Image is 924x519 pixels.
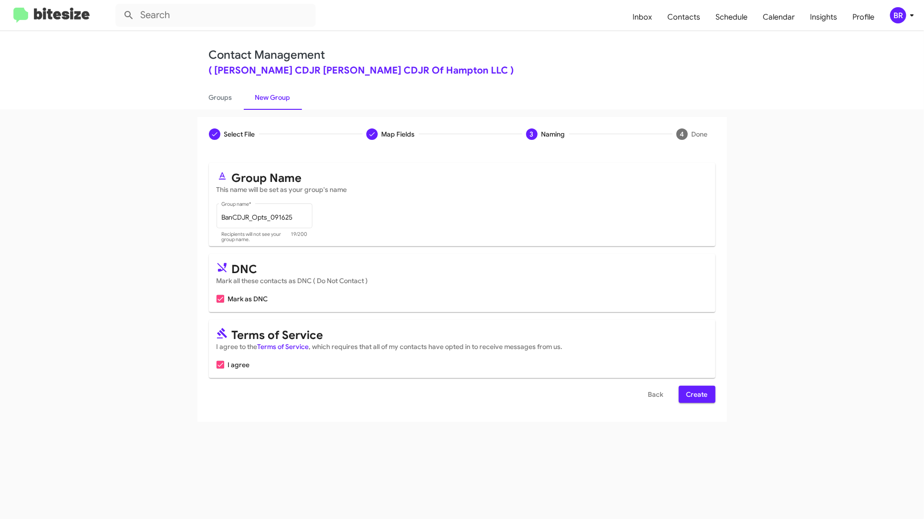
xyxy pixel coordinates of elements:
a: Contacts [660,3,708,31]
a: Terms of Service [258,342,309,351]
span: Mark as DNC [228,293,268,305]
a: Profile [845,3,882,31]
mat-card-title: Group Name [217,170,708,183]
a: Insights [802,3,845,31]
mat-card-title: Terms of Service [217,328,708,340]
a: Inbox [625,3,660,31]
mat-card-subtitle: I agree to the , which requires that all of my contacts have opted in to receive messages from us. [217,342,708,351]
div: ( [PERSON_NAME] CDJR [PERSON_NAME] CDJR Of Hampton LLC ) [209,66,716,75]
mat-card-title: DNC [217,262,708,274]
input: Search [115,4,316,27]
span: I agree [228,359,250,371]
button: Create [679,386,716,403]
mat-hint: 19/200 [291,232,307,243]
a: New Group [244,85,302,110]
a: Schedule [708,3,755,31]
mat-hint: Recipients will not see your group name. [221,232,286,243]
span: Back [648,386,664,403]
a: Contact Management [209,48,325,62]
mat-card-subtitle: This name will be set as your group's name [217,185,708,194]
button: Back [641,386,671,403]
button: BR [882,7,914,23]
span: Create [686,386,708,403]
input: Placeholder [221,214,307,222]
a: Groups [197,85,244,110]
a: Calendar [755,3,802,31]
div: BR [890,7,906,23]
mat-card-subtitle: Mark all these contacts as DNC ( Do Not Contact ) [217,276,708,286]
